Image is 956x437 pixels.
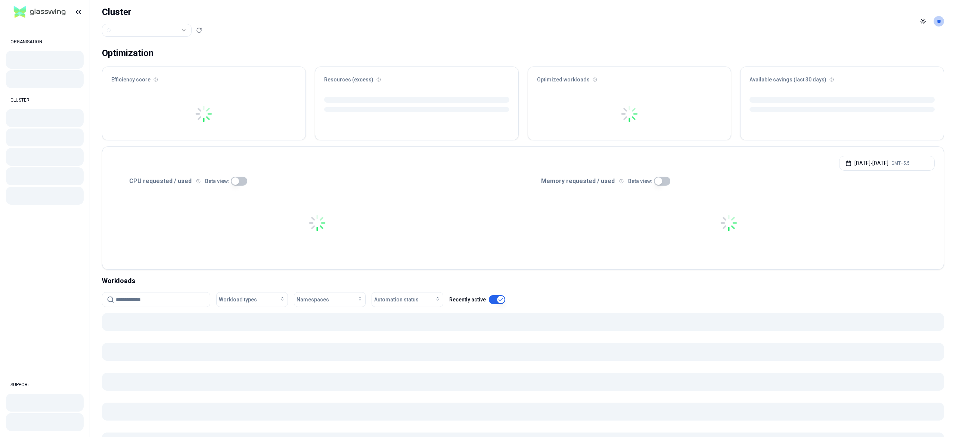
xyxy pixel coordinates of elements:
button: [DATE]-[DATE]GMT+5.5 [839,156,935,171]
span: Automation status [374,296,419,303]
img: GlassWing [11,3,69,21]
div: Efficiency score [102,67,305,88]
button: Namespaces [294,292,366,307]
button: Select a value [102,24,192,37]
span: Workload types [219,296,257,303]
div: Workloads [102,276,944,286]
div: Optimized workloads [528,67,731,88]
label: Beta view: [205,179,229,184]
div: SUPPORT [6,377,84,392]
button: Workload types [216,292,288,307]
span: GMT+5.5 [891,160,910,166]
span: Namespaces [297,296,329,303]
div: Available savings (last 30 days) [741,67,944,88]
label: Beta view: [628,179,652,184]
div: CPU requested / used [111,177,523,186]
div: Resources (excess) [315,67,518,88]
div: Memory requested / used [523,177,935,186]
div: ORGANISATION [6,34,84,49]
button: Automation status [372,292,443,307]
h1: Cluster [102,6,202,18]
div: Optimization [102,46,153,61]
label: Recently active [449,297,486,302]
div: CLUSTER [6,93,84,108]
